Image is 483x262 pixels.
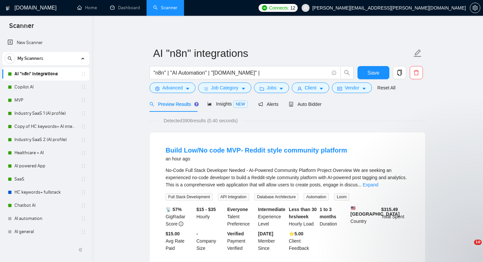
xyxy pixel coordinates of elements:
[289,207,317,219] b: Less than 30 hrs/week
[290,4,295,12] span: 12
[149,102,197,107] span: Preview Results
[81,190,86,195] span: holder
[289,102,293,107] span: robot
[153,5,177,11] a: searchScanner
[393,70,406,76] span: copy
[2,36,89,49] li: New Scanner
[320,207,336,219] b: 1 to 3 months
[254,193,298,201] span: Database Architecture
[262,5,267,11] img: upwork-logo.png
[258,231,273,236] b: [DATE]
[164,230,195,252] div: Avg Rate Paid
[81,163,86,169] span: holder
[195,230,226,252] div: Company Size
[14,67,77,81] a: AI "n8n" integrations
[340,66,354,79] button: search
[14,133,77,146] a: Industry SaaS 2 (AI profile)
[303,6,308,10] span: user
[258,102,263,107] span: notification
[8,36,84,49] a: New Scanner
[14,173,77,186] a: SaaS
[14,225,77,238] a: AI general
[78,247,85,253] span: double-left
[233,101,248,108] span: NEW
[77,5,97,11] a: homeHome
[362,86,366,91] span: caret-down
[162,84,183,91] span: Advanced
[14,107,77,120] a: Industry SaaS 1 (AI profile)
[81,216,86,221] span: holder
[166,155,347,163] div: an hour ago
[289,231,303,236] b: ⭐️ 5.00
[81,84,86,90] span: holder
[227,207,248,212] b: Everyone
[470,5,480,11] a: setting
[81,98,86,103] span: holder
[367,69,379,77] span: Save
[81,203,86,208] span: holder
[5,56,15,61] span: search
[5,53,15,64] button: search
[110,5,140,11] a: dashboardDashboard
[304,193,329,201] span: Automation
[149,83,195,93] button: settingAdvancedcaret-down
[196,207,216,212] b: $15 - $35
[14,199,77,212] a: Chatbot AI
[81,111,86,116] span: holder
[257,230,287,252] div: Member Since
[334,193,349,201] span: Loom
[14,94,77,107] a: MVP
[164,206,195,227] div: GigRadar Score
[377,84,395,91] a: Reset All
[292,83,329,93] button: userClientcaret-down
[211,84,238,91] span: Job Category
[470,3,480,13] button: setting
[226,206,257,227] div: Talent Preference
[14,212,77,225] a: AI automation
[196,231,198,236] b: -
[241,86,246,91] span: caret-down
[166,193,213,201] span: Full Stack Development
[81,71,86,77] span: holder
[166,231,180,236] b: $15.00
[257,206,287,227] div: Experience Level
[166,147,347,154] a: Build Low/No code MVP- Reddit style community platform
[413,49,422,58] span: edit
[4,21,39,35] span: Scanner
[349,206,380,227] div: Country
[470,5,480,11] span: setting
[305,84,316,91] span: Client
[185,86,190,91] span: caret-down
[287,206,318,227] div: Hourly Load
[269,4,289,12] span: Connects:
[81,124,86,129] span: holder
[474,240,482,245] span: 10
[357,66,389,79] button: Save
[166,207,182,212] b: 📡 57%
[318,206,349,227] div: Duration
[14,81,77,94] a: Copilot AI
[153,45,412,61] input: Scanner name...
[81,137,86,142] span: holder
[194,101,199,107] div: Tooltip anchor
[351,206,400,217] b: [GEOGRAPHIC_DATA]
[166,167,409,188] div: No-Code Full Stack Developer Needed - AI-Powered Community Platform Project Overview We are seeki...
[14,159,77,173] a: AI powered App
[332,83,372,93] button: idcardVendorcaret-down
[207,101,247,107] span: Insights
[6,3,10,13] img: logo
[332,71,336,75] span: info-circle
[410,70,423,76] span: delete
[287,230,318,252] div: Client Feedback
[297,86,302,91] span: user
[357,182,361,187] span: ...
[279,86,284,91] span: caret-down
[14,120,77,133] a: Copy of HC keywords+ AI integration
[345,84,359,91] span: Vendor
[159,117,242,124] span: Detected 3906 results (0.40 seconds)
[258,102,279,107] span: Alerts
[14,186,77,199] a: HC keywords+ fullstack
[81,150,86,155] span: holder
[218,193,249,201] span: API Integration
[410,66,423,79] button: delete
